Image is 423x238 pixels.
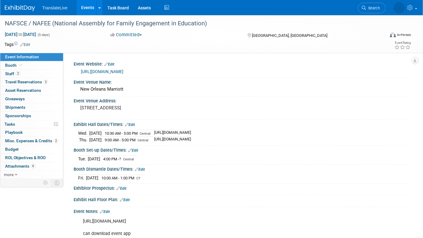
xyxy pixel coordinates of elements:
[16,71,20,76] span: 2
[78,137,89,143] td: Thu.
[37,33,50,37] span: (5 days)
[101,176,134,180] span: 10:00 AM - 1:00 PM
[252,33,327,38] span: [GEOGRAPHIC_DATA], [GEOGRAPHIC_DATA]
[20,43,30,47] a: Edit
[74,207,411,215] div: Event Notes:
[0,61,63,69] a: Booth
[5,138,58,143] span: Misc. Expenses & Credits
[128,148,138,153] a: Edit
[351,31,411,40] div: Event Format
[54,139,58,143] span: 2
[5,79,48,84] span: Travel Reservations
[5,71,20,76] span: Staff
[78,130,89,137] td: Wed.
[74,165,411,172] div: Booth Dismantle Dates/Times:
[5,113,31,118] span: Sponsorships
[74,96,411,104] div: Event Venue Address:
[100,210,110,214] a: Edit
[88,156,100,162] td: [DATE]
[104,62,114,66] a: Edit
[4,172,14,177] span: more
[5,88,41,93] span: Asset Reservations
[5,155,46,160] span: ROI, Objectives & ROO
[74,195,411,203] div: Exhibit Hall Floor Plan:
[42,5,68,10] span: TranslateLive
[78,175,86,181] td: Fri.
[0,53,63,61] a: Event Information
[5,96,25,101] span: Giveaways
[140,132,151,136] span: Central
[393,2,405,14] img: Becky Copeland
[74,146,411,153] div: Booth Set-up Dates/Times:
[74,120,411,128] div: Exhibit Hall Dates/Times:
[86,175,98,181] td: [DATE]
[78,85,406,94] div: New Orleans Marriott
[74,59,411,67] div: Event Website:
[31,164,35,168] span: 6
[81,69,123,74] a: [URL][DOMAIN_NAME]
[0,145,63,153] a: Budget
[105,138,135,142] span: 9:00 AM - 5:00 PM
[78,156,88,162] td: Tue.
[151,137,191,143] td: [URL][DOMAIN_NAME]
[0,120,63,128] a: Tasks
[19,63,22,67] i: Booth reservation complete
[0,112,63,120] a: Sponsorships
[0,95,63,103] a: Giveaways
[80,105,208,111] pre: [STREET_ADDRESS]
[103,157,122,161] span: 4:00 PM -
[3,18,376,29] div: NAFSCE / NAFEE (National Assembly for Family Engagement in Education)
[390,32,396,37] img: Format-Inperson.png
[358,3,386,13] a: Search
[119,157,121,161] span: ?
[116,186,126,191] a: Edit
[0,103,63,111] a: Shipments
[151,130,191,137] td: [URL][DOMAIN_NAME]
[89,130,102,137] td: [DATE]
[394,41,411,44] div: Event Rating
[5,5,35,11] img: ExhibitDay
[0,137,63,145] a: Misc. Expenses & Credits2
[89,137,102,143] td: [DATE]
[43,80,48,84] span: 3
[51,179,63,187] td: Toggle Event Tabs
[5,41,30,47] td: Tags
[5,105,25,110] span: Shipments
[0,171,63,179] a: more
[136,176,141,180] span: CT
[17,32,23,37] span: to
[5,54,39,59] span: Event Information
[0,128,63,137] a: Playbook
[397,33,411,37] div: In-Person
[5,63,24,68] span: Booth
[108,32,144,38] button: Committed
[5,130,23,135] span: Playbook
[135,167,145,172] a: Edit
[5,32,36,37] span: [DATE] [DATE]
[120,198,130,202] a: Edit
[366,6,380,10] span: Search
[74,184,411,191] div: Exhibitor Prospectus:
[5,147,19,152] span: Budget
[0,162,63,170] a: Attachments6
[138,138,148,142] span: Central
[0,70,63,78] a: Staff2
[5,122,15,127] span: Tasks
[0,78,63,86] a: Travel Reservations3
[123,157,134,161] span: Central
[5,164,35,169] span: Attachments
[40,179,51,187] td: Personalize Event Tab Strip
[105,131,138,136] span: 10:30 AM - 5:00 PM
[0,86,63,95] a: Asset Reservations
[125,123,135,127] a: Edit
[0,154,63,162] a: ROI, Objectives & ROO
[74,78,411,85] div: Event Venue Name:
